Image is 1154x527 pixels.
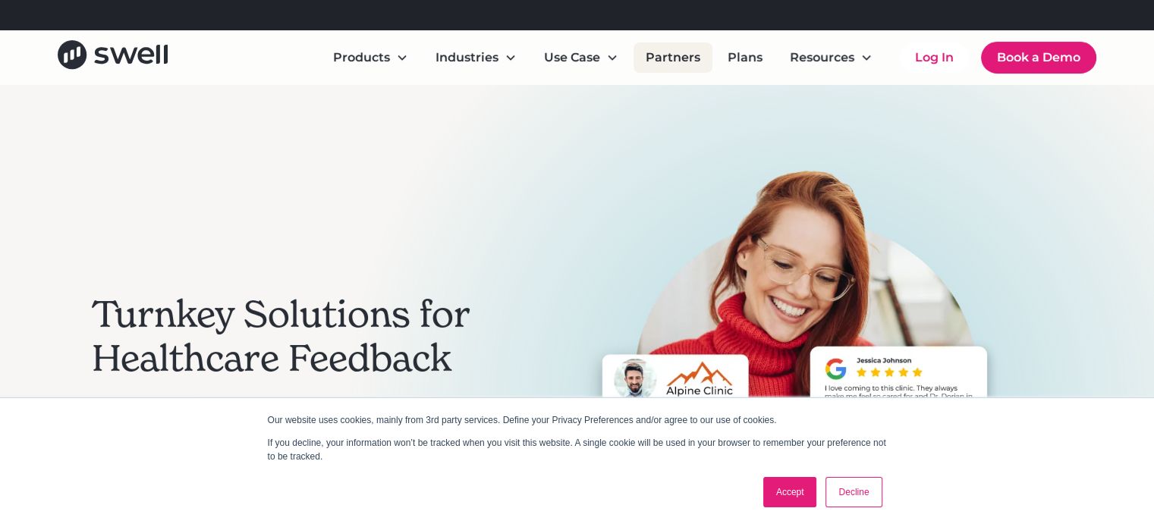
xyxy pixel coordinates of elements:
a: Partners [634,42,712,73]
a: Decline [825,477,882,507]
a: Plans [715,42,775,73]
div: Use Case [532,42,630,73]
a: home [58,40,168,74]
div: Industries [423,42,529,73]
div: Resources [778,42,885,73]
p: Our website uses cookies, mainly from 3rd party services. Define your Privacy Preferences and/or ... [268,413,887,427]
a: Log In [900,42,969,73]
div: Industries [436,49,498,67]
iframe: Chat Widget [895,363,1154,527]
h2: Turnkey Solutions for Healthcare Feedback [92,293,502,380]
div: Products [321,42,420,73]
div: Resources [790,49,854,67]
a: Accept [763,477,817,507]
p: If you decline, your information won’t be tracked when you visit this website. A single cookie wi... [268,436,887,463]
div: Products [333,49,390,67]
a: Book a Demo [981,42,1096,74]
div: Use Case [544,49,600,67]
